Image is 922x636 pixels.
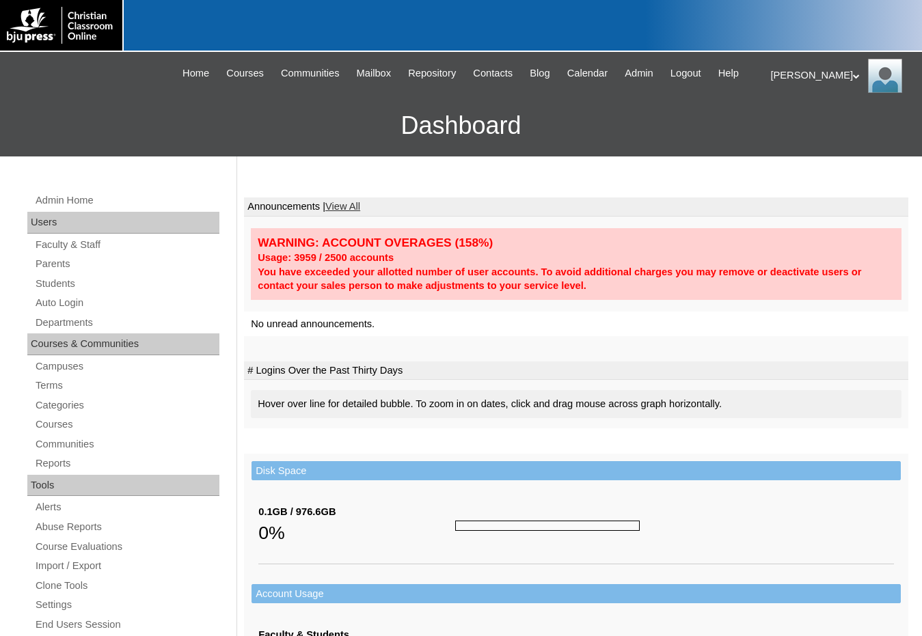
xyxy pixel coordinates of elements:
span: Contacts [473,66,513,81]
a: Home [176,66,216,81]
div: You have exceeded your allotted number of user accounts. To avoid additional charges you may remo... [258,265,895,293]
a: Students [34,275,219,292]
a: Reports [34,455,219,472]
a: Communities [274,66,347,81]
a: Import / Export [34,557,219,575]
td: # Logins Over the Past Thirty Days [244,361,908,381]
div: Hover over line for detailed bubble. To zoom in on dates, click and drag mouse across graph horiz... [251,390,901,418]
td: Disk Space [252,461,901,481]
div: Courses & Communities [27,333,219,355]
a: End Users Session [34,616,219,633]
div: 0.1GB / 976.6GB [258,505,455,519]
a: Clone Tools [34,577,219,594]
a: Communities [34,436,219,453]
td: Account Usage [252,584,901,604]
a: Courses [34,416,219,433]
span: Logout [670,66,701,81]
a: Repository [401,66,463,81]
span: Admin [625,66,653,81]
a: Help [711,66,746,81]
a: Abuse Reports [34,519,219,536]
span: Home [182,66,209,81]
span: Mailbox [357,66,392,81]
div: 0% [258,519,455,547]
a: Categories [34,397,219,414]
a: Departments [34,314,219,331]
strong: Usage: 3959 / 2500 accounts [258,252,394,263]
a: Parents [34,255,219,273]
span: Help [718,66,739,81]
div: [PERSON_NAME] [771,59,909,93]
a: Alerts [34,499,219,516]
a: Campuses [34,358,219,375]
a: Admin [618,66,660,81]
span: Blog [530,66,550,81]
a: Courses [219,66,271,81]
a: Settings [34,596,219,613]
a: Admin Home [34,192,219,209]
div: Users [27,212,219,234]
h3: Dashboard [7,95,915,156]
img: Melanie Sevilla [868,59,902,93]
span: Repository [408,66,456,81]
a: Faculty & Staff [34,236,219,253]
a: Course Evaluations [34,538,219,555]
div: WARNING: ACCOUNT OVERAGES (158%) [258,235,895,251]
a: Mailbox [350,66,398,81]
a: Contacts [466,66,519,81]
div: Tools [27,475,219,497]
span: Courses [226,66,264,81]
span: Communities [281,66,340,81]
img: logo-white.png [7,7,116,44]
a: Calendar [560,66,614,81]
a: Terms [34,377,219,394]
td: No unread announcements. [244,312,908,337]
a: View All [325,201,360,212]
td: Announcements | [244,197,908,217]
span: Calendar [567,66,608,81]
a: Auto Login [34,294,219,312]
a: Logout [664,66,708,81]
a: Blog [523,66,556,81]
